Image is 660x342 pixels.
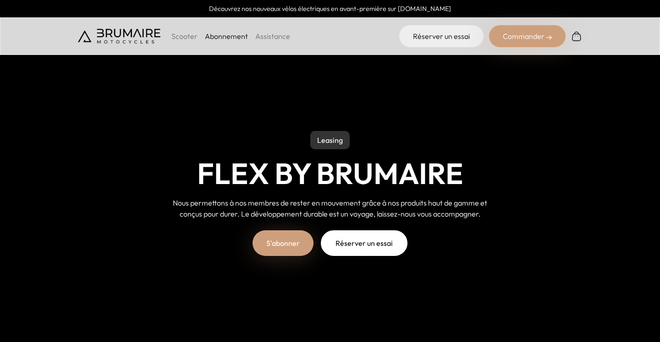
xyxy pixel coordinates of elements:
a: S'abonner [253,230,313,256]
img: Panier [571,31,582,42]
img: right-arrow-2.png [546,35,552,40]
img: Brumaire Motocycles [78,29,160,43]
a: Réserver un essai [321,230,407,256]
a: Assistance [255,32,290,41]
h1: Flex by Brumaire [197,157,463,190]
a: Abonnement [205,32,248,41]
p: Leasing [310,131,350,149]
span: Nous permettons à nos membres de rester en mouvement grâce à nos produits haut de gamme et conçus... [173,198,487,218]
a: Réserver un essai [399,25,484,47]
div: Commander [489,25,566,47]
p: Scooter [171,31,198,42]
